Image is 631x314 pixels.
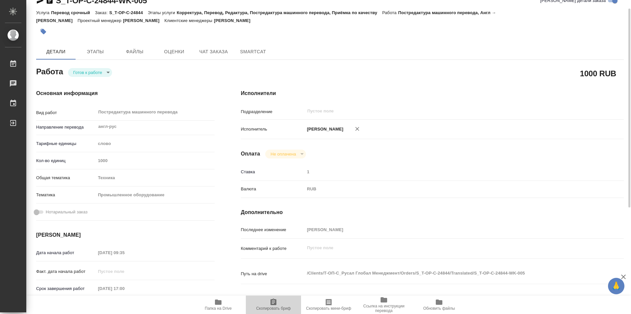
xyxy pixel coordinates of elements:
[78,18,123,23] p: Проектный менеджер
[305,126,343,133] p: [PERSON_NAME]
[36,231,215,239] h4: [PERSON_NAME]
[96,248,153,257] input: Пустое поле
[96,284,153,293] input: Пустое поле
[36,268,96,275] p: Факт. дата начала работ
[423,306,455,311] span: Обновить файлы
[148,10,177,15] p: Этапы услуги
[96,156,215,165] input: Пустое поле
[305,225,592,234] input: Пустое поле
[36,175,96,181] p: Общая тематика
[40,48,72,56] span: Детали
[36,285,96,292] p: Срок завершения работ
[36,65,63,77] h2: Работа
[307,107,576,115] input: Пустое поле
[123,18,164,23] p: [PERSON_NAME]
[96,267,153,276] input: Пустое поле
[36,192,96,198] p: Тематика
[306,306,351,311] span: Скопировать мини-бриф
[95,10,109,15] p: Заказ:
[96,172,215,183] div: Техника
[241,208,624,216] h4: Дополнительно
[241,227,305,233] p: Последнее изменение
[356,296,411,314] button: Ссылка на инструкции перевода
[71,70,104,75] button: Готов к работе
[68,68,112,77] div: Готов к работе
[305,167,592,177] input: Пустое поле
[205,306,232,311] span: Папка на Drive
[246,296,301,314] button: Скопировать бриф
[80,48,111,56] span: Этапы
[158,48,190,56] span: Оценки
[360,304,408,313] span: Ссылка на инструкции перевода
[36,124,96,131] p: Направление перевода
[301,296,356,314] button: Скопировать мини-бриф
[119,48,151,56] span: Файлы
[350,122,364,136] button: Удалить исполнителя
[269,151,298,157] button: Не оплачена
[214,18,255,23] p: [PERSON_NAME]
[241,126,305,133] p: Исполнитель
[305,268,592,279] textarea: /Clients/Т-ОП-С_Русал Глобал Менеджмент/Orders/S_T-OP-C-24844/Translated/S_T-OP-C-24844-WK-005
[411,296,467,314] button: Обновить файлы
[382,10,398,15] p: Работа
[265,150,306,158] div: Готов к работе
[36,24,51,39] button: Добавить тэг
[36,157,96,164] p: Кол-во единиц
[241,245,305,252] p: Комментарий к работе
[241,169,305,175] p: Ставка
[164,18,214,23] p: Клиентские менеджеры
[177,10,382,15] p: Корректура, Перевод, Редактура, Постредактура машинного перевода, Приёмка по качеству
[51,10,95,15] p: Перевод срочный
[241,89,624,97] h4: Исполнители
[191,296,246,314] button: Папка на Drive
[96,189,215,201] div: Промышленное оборудование
[611,279,622,293] span: 🙏
[241,186,305,192] p: Валюта
[109,10,148,15] p: S_T-OP-C-24844
[36,89,215,97] h4: Основная информация
[36,10,51,15] p: Услуга
[305,183,592,195] div: RUB
[241,150,260,158] h4: Оплата
[96,138,215,149] div: слово
[36,250,96,256] p: Дата начала работ
[241,271,305,277] p: Путь на drive
[256,306,291,311] span: Скопировать бриф
[608,278,624,294] button: 🙏
[241,109,305,115] p: Подразделение
[46,209,87,215] span: Нотариальный заказ
[237,48,269,56] span: SmartCat
[36,109,96,116] p: Вид работ
[198,48,229,56] span: Чат заказа
[36,140,96,147] p: Тарифные единицы
[580,68,616,79] h2: 1000 RUB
